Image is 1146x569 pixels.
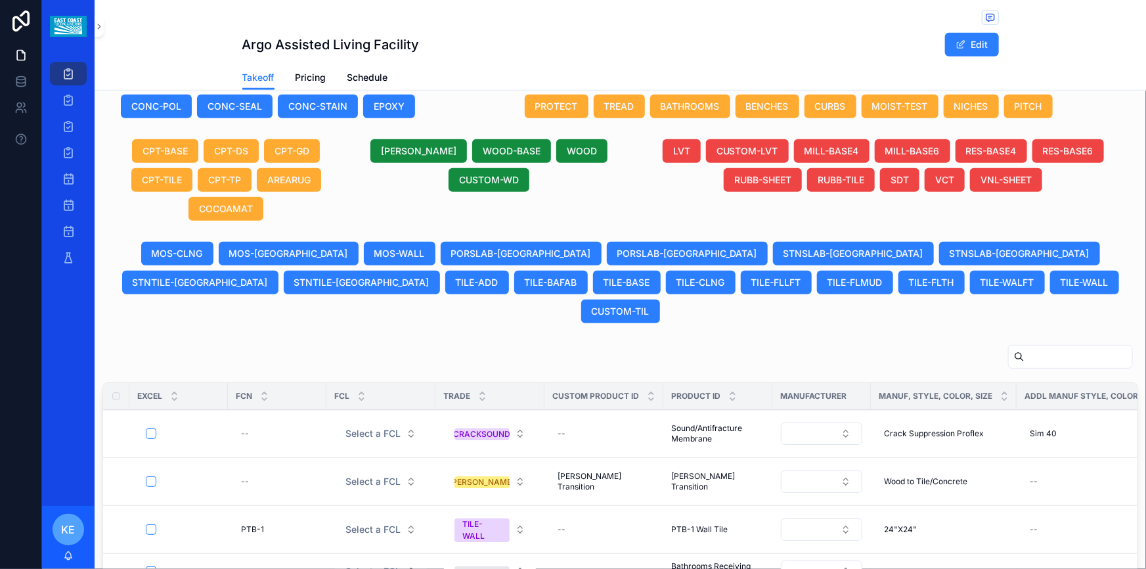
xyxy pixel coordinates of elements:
a: -- [236,423,319,444]
button: CUSTOM-WD [449,168,529,192]
span: TREAD [604,100,634,113]
span: CURBS [815,100,846,113]
span: TILE-WALFT [981,276,1034,289]
a: [PERSON_NAME] Transition [671,471,764,492]
button: MOS-[GEOGRAPHIC_DATA] [219,242,359,265]
span: PORSLAB-[GEOGRAPHIC_DATA] [451,247,591,260]
h1: Argo Assisted Living Facility [242,35,420,54]
button: MOS-WALL [364,242,435,265]
button: Select Button [335,518,427,541]
span: Product ID [671,391,720,401]
a: Select Button [443,469,537,494]
span: MOS-WALL [374,247,425,260]
a: [PERSON_NAME] Transition [552,466,655,497]
button: PROTECT [525,95,588,118]
span: Select a FCL [345,523,401,536]
span: COCOAMAT [199,202,253,216]
span: MILL-BASE4 [804,145,859,158]
a: Schedule [347,66,388,92]
button: CONC-SEAL [197,95,273,118]
span: BENCHES [746,100,789,113]
span: BATHROOMS [661,100,720,113]
span: TILE-FLMUD [827,276,883,289]
a: Select Button [780,518,863,541]
button: CONC-STAIN [278,95,358,118]
span: WOOD-BASE [483,145,540,158]
span: 24"X24" [884,524,917,535]
div: -- [558,428,565,439]
span: TILE-FLTH [909,276,954,289]
button: TILE-BAFAB [514,271,588,294]
span: CONC-SEAL [208,100,262,113]
button: EPOXY [363,95,415,118]
span: Trade [443,391,470,401]
button: SDT [880,168,919,192]
span: STNSLAB-[GEOGRAPHIC_DATA] [783,247,923,260]
a: Select Button [443,511,537,548]
span: PROTECT [535,100,578,113]
button: CPT-TILE [131,168,192,192]
a: -- [552,519,655,540]
button: Select Button [335,470,427,493]
a: Select Button [443,421,537,446]
span: Takeoff [242,71,275,84]
span: MOS-[GEOGRAPHIC_DATA] [229,247,348,260]
a: Pricing [296,66,326,92]
div: scrollable content [42,53,95,286]
span: CPT-GD [275,145,309,158]
span: PORSLAB-[GEOGRAPHIC_DATA] [617,247,757,260]
span: TILE-CLNG [676,276,725,289]
a: Wood to Tile/Concrete [879,471,1009,492]
span: PTB-1 Wall Tile [671,524,728,535]
span: AREARUG [267,173,311,187]
span: TILE-ADD [456,276,498,289]
span: STNTILE-[GEOGRAPHIC_DATA] [133,276,268,289]
div: -- [241,476,249,487]
span: NICHES [954,100,988,113]
span: [PERSON_NAME] [381,145,456,158]
span: Custom Product ID [552,391,639,401]
span: Schedule [347,71,388,84]
button: TILE-CLNG [666,271,736,294]
a: PTB-1 [236,519,319,540]
button: CUSTOM-TIL [581,300,660,323]
span: LVT [673,145,690,158]
span: VCT [935,173,954,187]
a: Select Button [334,421,428,446]
a: Sound/Antifracture Membrane [671,423,764,444]
span: CPT-BASE [143,145,188,158]
span: KE [62,522,76,537]
a: -- [236,471,319,492]
a: Select Button [780,422,863,445]
button: BENCHES [736,95,799,118]
button: RUBB-SHEET [724,168,802,192]
button: STNSLAB-[GEOGRAPHIC_DATA] [939,242,1100,265]
span: Manuf, Style, Color, Size [879,391,992,401]
button: NICHES [944,95,999,118]
span: VNL-SHEET [981,173,1032,187]
span: CONC-POL [131,100,181,113]
button: TILE-FLMUD [817,271,893,294]
button: MILL-BASE4 [794,139,870,163]
a: 24"X24" [879,519,1009,540]
span: Wood to Tile/Concrete [884,476,967,487]
button: TILE-ADD [445,271,509,294]
span: RES-BASE4 [966,145,1017,158]
span: Crack Suppression Proflex [884,428,984,439]
div: -- [1030,524,1038,535]
span: Excel [137,391,162,401]
span: FCN [236,391,252,401]
button: Select Button [335,422,427,445]
span: Pricing [296,71,326,84]
div: -- [1030,476,1038,487]
button: AREARUG [257,168,321,192]
button: LVT [663,139,701,163]
button: CONC-POL [121,95,192,118]
button: COCOAMAT [188,197,263,221]
button: Edit [945,33,999,57]
span: CPT-DS [214,145,248,158]
button: MOIST-TEST [862,95,938,118]
button: CPT-GD [264,139,320,163]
